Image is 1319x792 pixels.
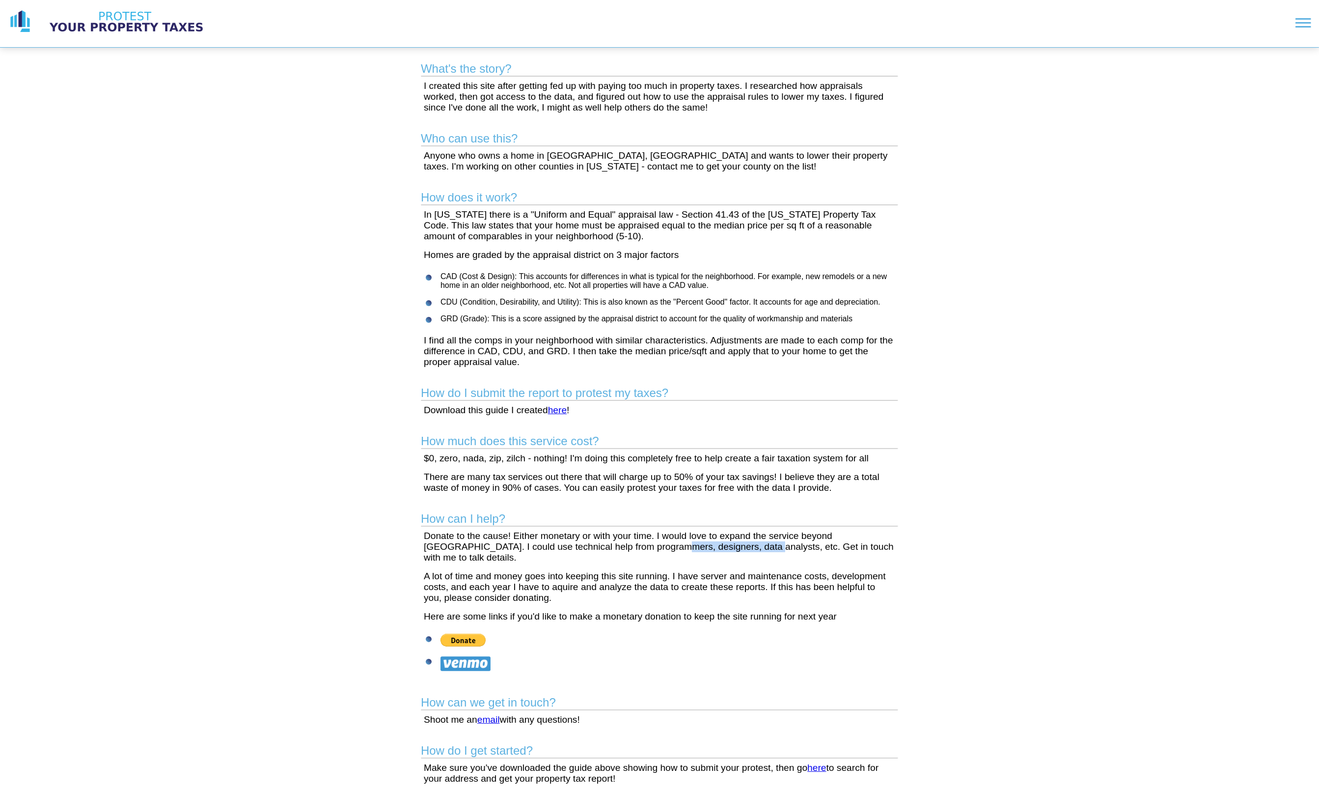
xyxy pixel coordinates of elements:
h2: How can we get in touch? [421,696,898,710]
img: PayPal - The safer, easier way to pay online! [440,634,486,647]
p: Anyone who owns a home in [GEOGRAPHIC_DATA], [GEOGRAPHIC_DATA] and wants to lower their property ... [424,150,895,172]
img: logo text [40,9,212,34]
img: logo [8,9,32,34]
h2: Who can use this? [421,132,898,146]
p: Donate to the cause! Either monetary or with your time. I would love to expand the service beyond... [424,531,895,563]
h2: How do I submit the report to protest my taxes? [421,386,898,401]
p: $0, zero, nada, zip, zilch - nothing! I'm doing this completely free to help create a fair taxati... [424,453,895,464]
p: Make sure you've downloaded the guide above showing how to submit your protest, then go to search... [424,763,895,784]
p: A lot of time and money goes into keeping this site running. I have server and maintenance costs,... [424,571,895,603]
li: GRD (Grade): This is a score assigned by the appraisal district to account for the quality of wor... [440,314,903,323]
h2: How much does this service cost? [421,434,898,449]
p: Shoot me an with any questions! [424,714,895,725]
h2: How does it work? [421,191,898,205]
a: email [477,714,500,725]
p: I find all the comps in your neighborhood with similar characteristics. Adjustments are made to e... [424,335,895,368]
a: here [548,405,567,415]
li: CDU (Condition, Desirability, and Utility): This is also known as the "Percent Good" factor. It a... [440,298,903,307]
p: In [US_STATE] there is a "Uniform and Equal" appraisal law - Section 41.43 of the [US_STATE] Prop... [424,209,895,242]
img: Donate with Venmo [440,656,491,671]
h2: What's the story? [421,62,898,77]
a: logo logo text [8,9,212,34]
p: Homes are graded by the appraisal district on 3 major factors [424,250,895,260]
p: Download this guide I created ! [424,405,895,416]
h2: How do I get started? [421,744,898,759]
h2: How can I help? [421,512,898,527]
p: I created this site after getting fed up with paying too much in property taxes. I researched how... [424,81,895,113]
a: here [807,763,826,773]
p: Here are some links if you'd like to make a monetary donation to keep the site running for next year [424,611,895,622]
li: CAD (Cost & Design): This accounts for differences in what is typical for the neighborhood. For e... [440,272,903,290]
p: There are many tax services out there that will charge up to 50% of your tax savings! I believe t... [424,472,895,493]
